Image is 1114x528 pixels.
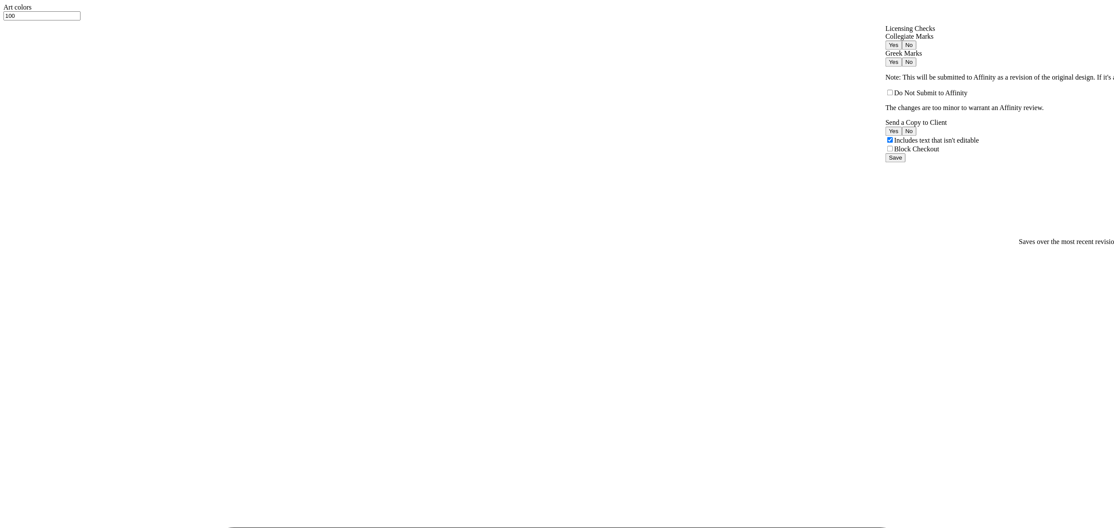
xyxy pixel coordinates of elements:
button: Yes [886,127,902,136]
input: – – [3,11,81,20]
label: Do Not Submit to Affinity [894,89,968,97]
button: No [902,40,916,50]
button: No [902,57,916,67]
button: Yes [886,57,902,67]
button: No [902,127,916,136]
label: Block Checkout [894,145,940,153]
div: Art colors [3,3,1111,11]
button: Save [886,153,906,162]
label: Includes text that isn't editable [894,137,979,144]
button: Yes [886,40,902,50]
